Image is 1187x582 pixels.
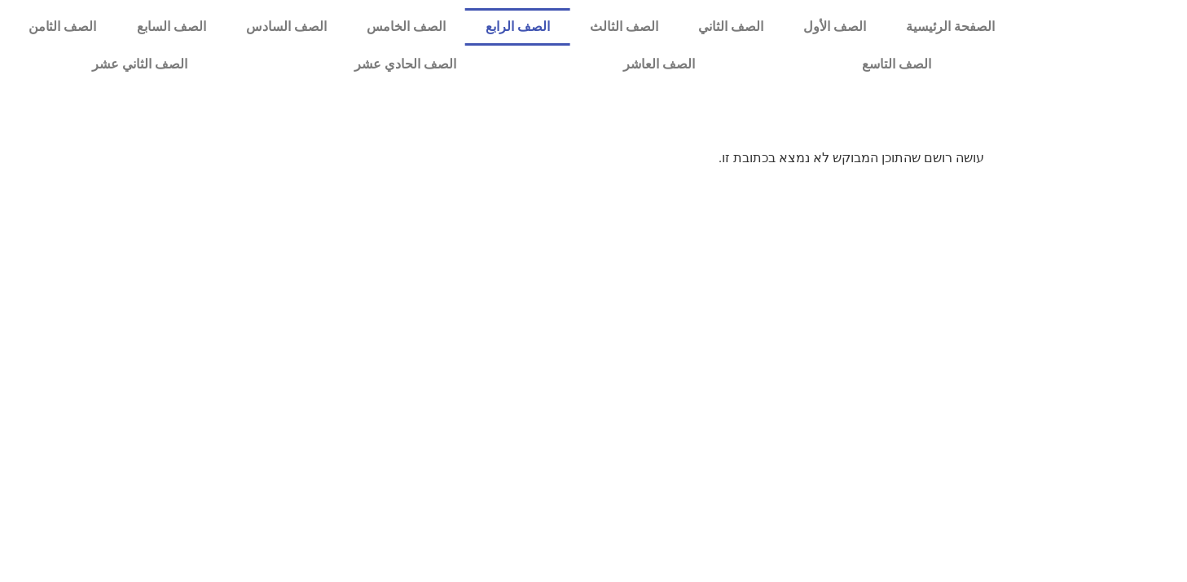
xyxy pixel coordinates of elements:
a: الصف الثامن [8,8,117,46]
a: الصف الأول [784,8,886,46]
a: الصف الخامس [346,8,465,46]
a: الصف الثاني [679,8,784,46]
a: الصف الرابع [465,8,569,46]
a: الصف التاسع [779,46,1015,83]
a: الصف العاشر [539,46,778,83]
a: الصف الثالث [570,8,679,46]
a: الصفحة الرئيسية [886,8,1015,46]
p: עושה רושם שהתוכן המבוקש לא נמצא בכתובת זו. [203,148,985,168]
a: الصف السادس [226,8,346,46]
a: الصف الحادي عشر [270,46,539,83]
a: الصف الثاني عشر [8,46,270,83]
a: الصف السابع [117,8,226,46]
